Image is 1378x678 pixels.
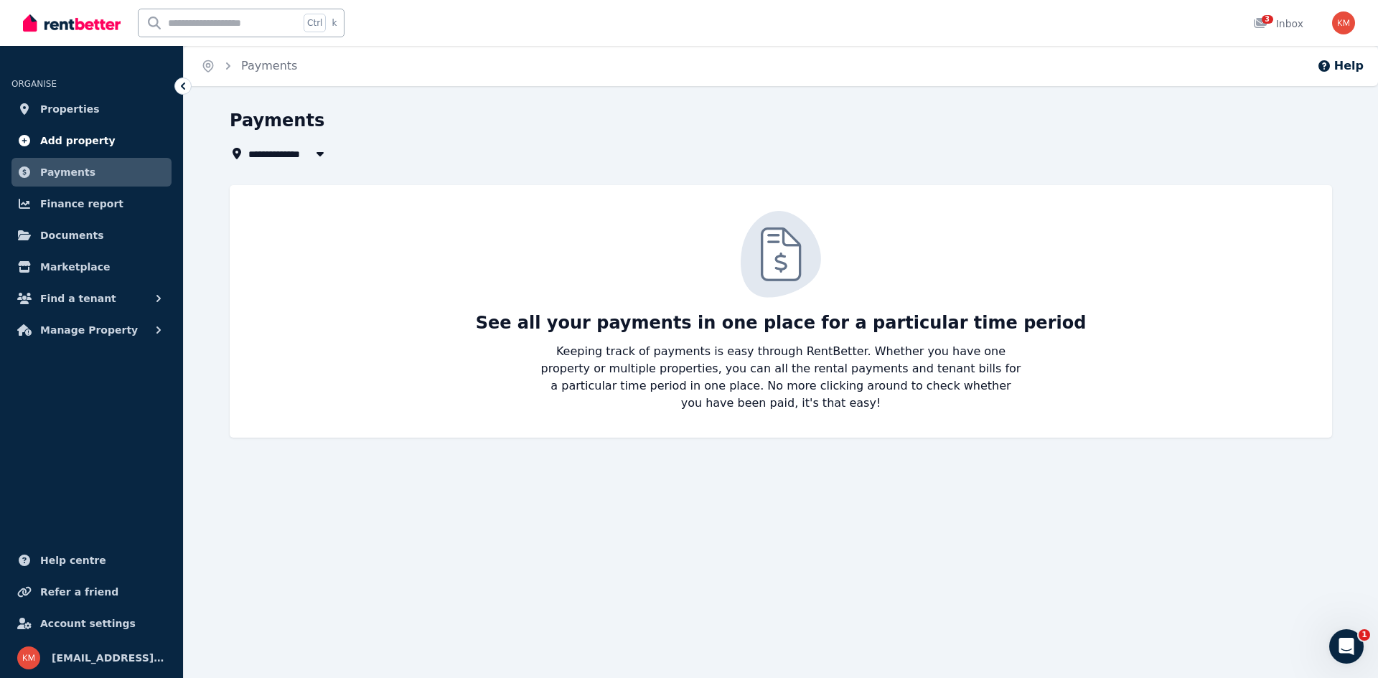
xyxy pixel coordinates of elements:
[40,164,95,181] span: Payments
[1329,629,1364,664] iframe: Intercom live chat
[11,126,172,155] a: Add property
[11,546,172,575] a: Help centre
[11,79,57,89] span: ORGANISE
[476,311,1087,334] p: See all your payments in one place for a particular time period
[40,195,123,212] span: Finance report
[241,59,297,72] a: Payments
[40,132,116,149] span: Add property
[11,95,172,123] a: Properties
[1359,629,1370,641] span: 1
[11,284,172,313] button: Find a tenant
[11,253,172,281] a: Marketplace
[1262,15,1273,24] span: 3
[1317,57,1364,75] button: Help
[540,343,1022,412] p: Keeping track of payments is easy through RentBetter. Whether you have one property or multiple p...
[40,321,138,339] span: Manage Property
[230,109,324,132] h1: Payments
[11,158,172,187] a: Payments
[17,646,40,669] img: km.redding1@gmail.com
[332,17,337,29] span: k
[40,552,106,569] span: Help centre
[40,227,104,244] span: Documents
[11,221,172,250] a: Documents
[40,615,136,632] span: Account settings
[11,189,172,218] a: Finance report
[1332,11,1355,34] img: km.redding1@gmail.com
[40,100,100,118] span: Properties
[304,14,326,32] span: Ctrl
[11,609,172,638] a: Account settings
[741,211,821,298] img: Tenant Checks
[23,12,121,34] img: RentBetter
[40,290,116,307] span: Find a tenant
[40,258,110,276] span: Marketplace
[52,649,166,667] span: [EMAIL_ADDRESS][DOMAIN_NAME]
[184,46,314,86] nav: Breadcrumb
[11,578,172,606] a: Refer a friend
[40,583,118,601] span: Refer a friend
[1253,17,1303,31] div: Inbox
[11,316,172,344] button: Manage Property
